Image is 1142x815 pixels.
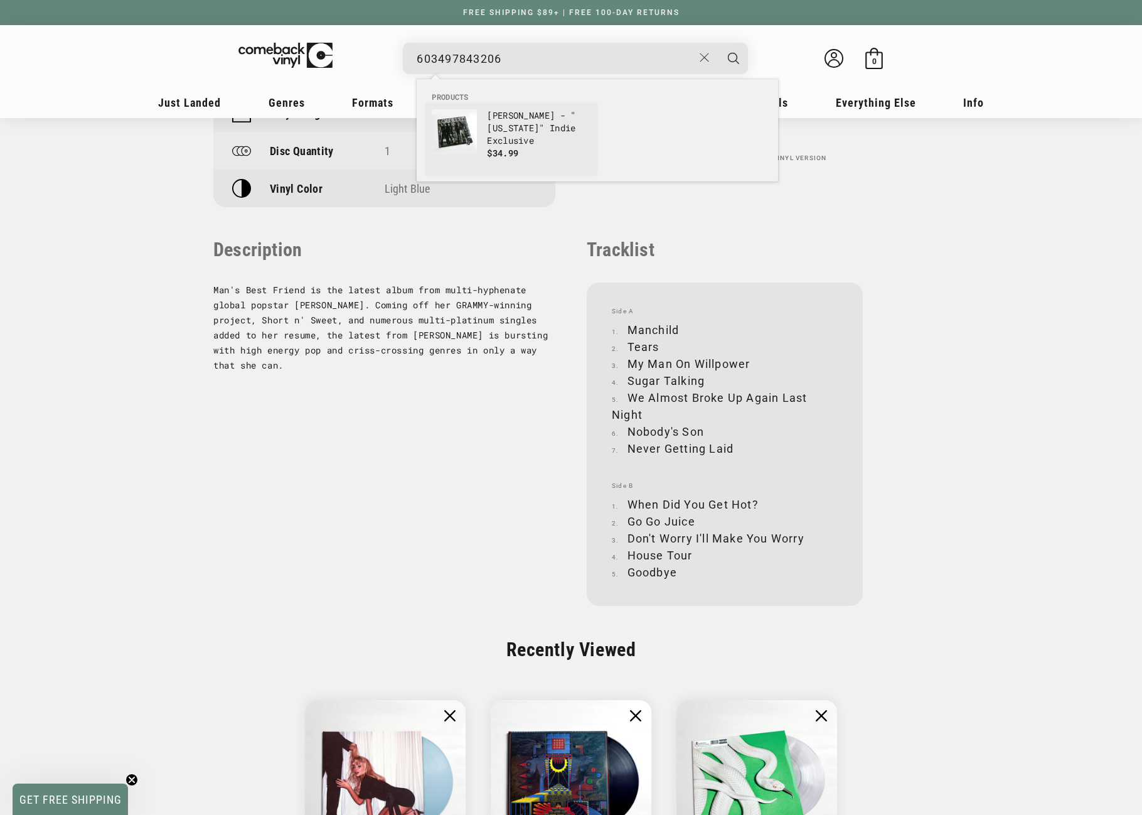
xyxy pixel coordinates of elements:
[487,147,518,159] span: $34.99
[19,793,122,806] span: GET FREE SHIPPING
[269,96,305,109] span: Genres
[403,43,748,74] div: Search
[816,710,827,721] img: close.png
[612,423,838,440] li: Nobody's Son
[487,109,591,147] p: [PERSON_NAME] - "[US_STATE]" Indie Exclusive
[13,784,128,815] div: GET FREE SHIPPINGClose teaser
[963,96,984,109] span: Info
[612,321,838,338] li: Manchild
[612,389,838,423] li: We Almost Broke Up Again Last Night
[587,239,863,261] p: Tracklist
[158,96,221,109] span: Just Landed
[432,109,591,170] a: Lou Reed - "New York" Indie Exclusive [PERSON_NAME] - "[US_STATE]" Indie Exclusive $34.99
[385,144,390,158] span: 1
[612,372,838,389] li: Sugar Talking
[417,79,778,181] div: Products
[612,482,838,490] span: Side B
[444,710,456,721] img: close.png
[718,43,749,74] button: Search
[630,710,641,721] img: close.png
[612,355,838,372] li: My Man On Willpower
[352,96,393,109] span: Formats
[425,92,769,103] li: Products
[612,530,838,547] li: Don't Worry I'll Make You Worry
[836,96,916,109] span: Everything Else
[612,440,838,457] li: Never Getting Laid
[213,283,555,373] p: Man's Best Friend is the latest album from multi-hyphenate global popstar [PERSON_NAME]. Coming o...
[432,109,477,154] img: Lou Reed - "New York" Indie Exclusive
[213,239,555,261] p: Description
[872,57,877,66] span: 0
[612,564,838,581] li: Goodbye
[425,103,597,176] li: products: Lou Reed - "New York" Indie Exclusive
[612,338,838,355] li: Tears
[451,8,692,17] a: FREE SHIPPING $89+ | FREE 100-DAY RETURNS
[612,496,838,513] li: When Did You Get Hot?
[612,308,838,315] span: Side A
[612,513,838,530] li: Go Go Juice
[385,182,430,195] span: Light Blue
[270,144,334,158] p: Disc Quantity
[417,46,693,72] input: When autocomplete results are available use up and down arrows to review and enter to select
[612,547,838,564] li: House Tour
[693,44,717,72] button: Close
[125,774,138,786] button: Close teaser
[270,182,323,195] p: Vinyl Color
